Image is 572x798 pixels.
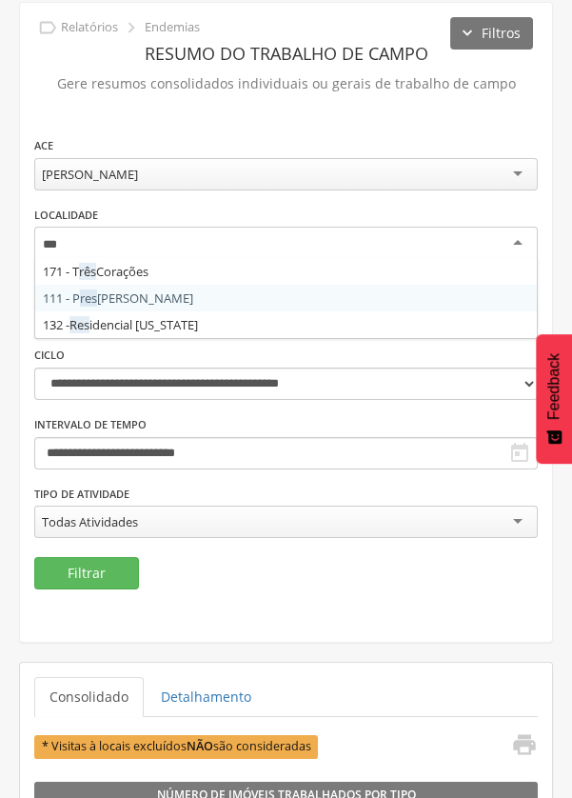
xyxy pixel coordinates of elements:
i:  [508,442,531,465]
a:  [499,731,537,763]
span: rês [79,263,96,280]
a: Consolidado [34,677,144,717]
span: * Visitas à locais excluídos são consideradas [34,735,318,759]
label: Localidade [34,208,98,223]
p: Endemias [145,20,200,35]
span: Res [69,316,89,333]
header: Resumo do Trabalho de Campo [34,36,538,70]
label: ACE [34,138,53,153]
button: Filtros [450,17,533,50]
i:  [37,17,58,38]
a: Detalhamento [146,677,266,717]
div: 171 - T Corações [35,258,537,285]
div: 132 - idencial [US_STATE] [35,311,537,338]
p: Relatórios [61,20,118,35]
span: Feedback [545,353,562,420]
div: [PERSON_NAME] [42,166,138,183]
p: Gere resumos consolidados individuais ou gerais de trabalho de campo [34,70,538,97]
label: Intervalo de Tempo [34,417,147,432]
b: NÃO [187,738,213,754]
i:  [510,731,537,758]
i:  [121,17,142,38]
label: Tipo de Atividade [34,487,129,502]
div: Todas Atividades [42,513,138,530]
button: Filtrar [34,557,139,589]
div: 111 - P [PERSON_NAME] [35,285,537,311]
span: res [80,289,97,307]
button: Feedback - Mostrar pesquisa [536,334,572,464]
label: Ciclo [34,348,65,363]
